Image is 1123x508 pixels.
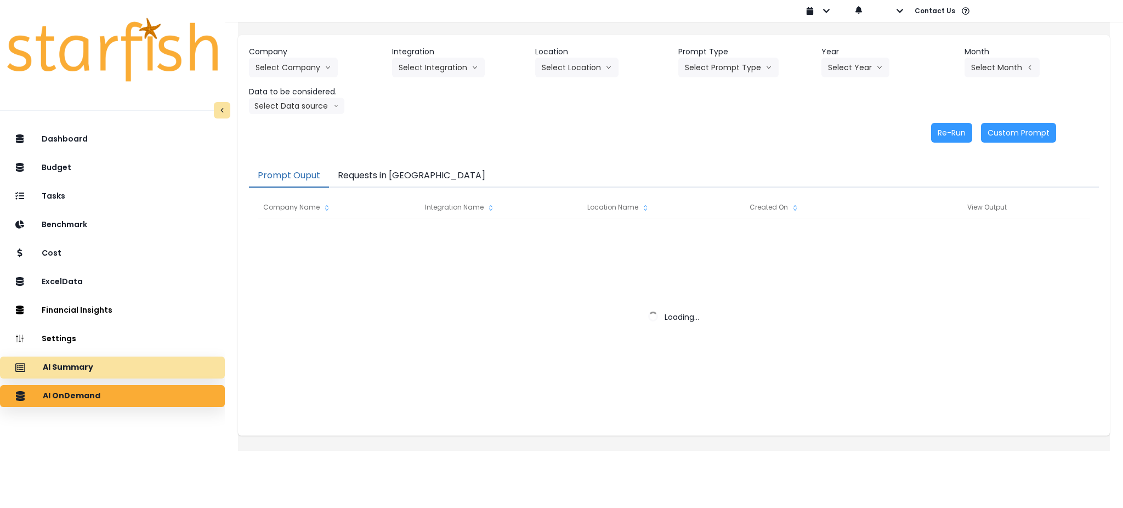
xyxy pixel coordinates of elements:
[322,204,331,212] svg: sort
[641,204,650,212] svg: sort
[249,46,383,58] header: Company
[249,58,338,77] button: Select Companyarrow down line
[791,204,799,212] svg: sort
[535,58,619,77] button: Select Locationarrow down line
[419,196,581,218] div: Integration Name
[249,98,344,114] button: Select Data sourcearrow down line
[535,46,670,58] header: Location
[821,46,956,58] header: Year
[42,163,71,172] p: Budget
[472,62,478,73] svg: arrow down line
[906,196,1068,218] div: View Output
[329,165,494,188] button: Requests in [GEOGRAPHIC_DATA]
[42,220,87,229] p: Benchmark
[486,204,495,212] svg: sort
[249,165,329,188] button: Prompt Ouput
[605,62,612,73] svg: arrow down line
[42,134,88,144] p: Dashboard
[821,58,889,77] button: Select Yeararrow down line
[665,312,699,323] span: Loading...
[965,46,1099,58] header: Month
[678,58,779,77] button: Select Prompt Typearrow down line
[42,277,83,286] p: ExcelData
[876,62,883,73] svg: arrow down line
[258,196,419,218] div: Company Name
[43,391,100,401] p: AI OnDemand
[325,62,331,73] svg: arrow down line
[249,86,383,98] header: Data to be considered.
[981,123,1056,143] button: Custom Prompt
[333,100,339,111] svg: arrow down line
[392,46,526,58] header: Integration
[965,58,1040,77] button: Select Montharrow left line
[43,363,93,372] p: AI Summary
[1026,62,1033,73] svg: arrow left line
[765,62,772,73] svg: arrow down line
[678,46,813,58] header: Prompt Type
[42,191,65,201] p: Tasks
[931,123,972,143] button: Re-Run
[744,196,906,218] div: Created On
[42,249,61,258] p: Cost
[582,196,744,218] div: Location Name
[392,58,485,77] button: Select Integrationarrow down line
